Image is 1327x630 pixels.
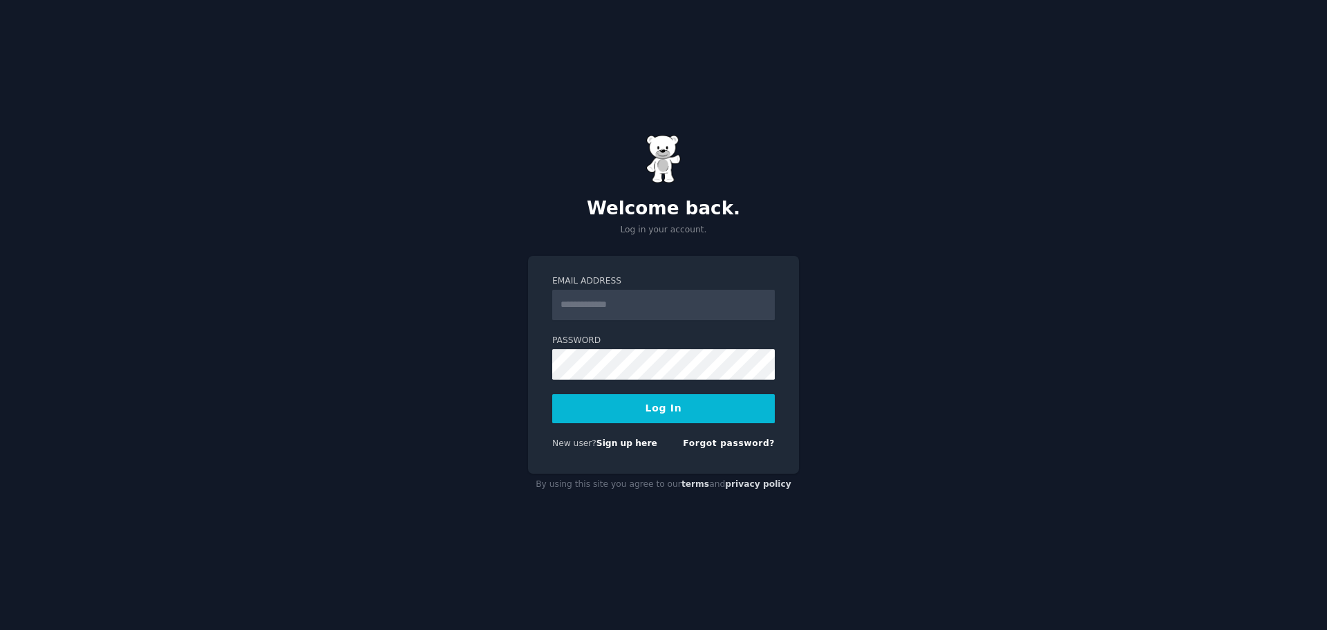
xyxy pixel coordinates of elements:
p: Log in your account. [528,224,799,237]
label: Password [552,335,775,347]
div: By using this site you agree to our and [528,474,799,496]
h2: Welcome back. [528,198,799,220]
a: terms [681,479,709,489]
a: Forgot password? [683,438,775,448]
img: Gummy Bear [646,135,681,183]
span: New user? [552,438,596,448]
label: Email Address [552,275,775,288]
a: Sign up here [596,438,657,448]
a: privacy policy [725,479,791,489]
button: Log In [552,394,775,423]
